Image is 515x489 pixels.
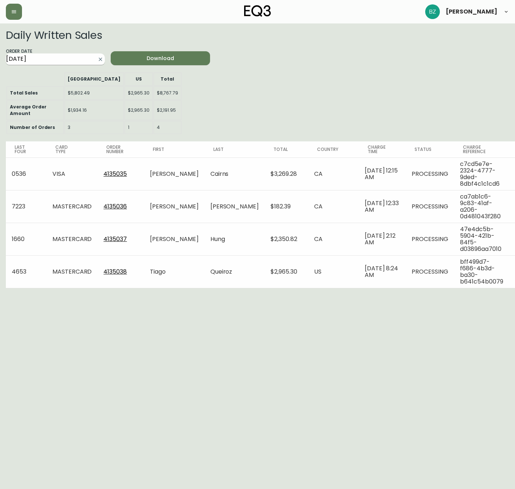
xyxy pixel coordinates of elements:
input: mm/dd/yyyy [6,53,93,65]
th: Last Four [6,141,47,158]
a: 4135036 [103,202,127,211]
td: Cairns [205,158,265,190]
td: $182.39 [265,190,308,223]
td: 47e4dc5b-5904-421b-84f5-d03896aa7010 [454,223,509,255]
td: [PERSON_NAME] [144,158,204,190]
a: 4135035 [103,170,127,178]
td: $8,767.79 [154,86,181,100]
td: US [308,255,359,288]
th: Order Number [98,141,144,158]
td: Queiroz [205,255,265,288]
td: [DATE] 8:24 AM [359,255,406,288]
td: $2,191.95 [154,100,181,120]
td: MASTERCARD [47,255,98,288]
td: [DATE] 12:33 AM [359,190,406,223]
b: Total Sales [10,90,38,96]
th: [GEOGRAPHIC_DATA] [65,73,124,86]
td: c7cd5e7e-2324-4777-9ded-8dbf4c1c1cd6 [454,158,509,190]
td: 1660 [6,223,47,255]
td: VISA [47,158,98,190]
td: 4 [154,121,181,134]
b: Average Order Amount [10,104,46,116]
th: Charge Reference [454,141,509,158]
th: US [125,73,153,86]
th: Card Type [47,141,98,158]
img: 603957c962080f772e6770b96f84fb5c [425,4,440,19]
th: Country [308,141,359,158]
th: Status [406,141,454,158]
td: CA [308,158,359,190]
td: 0536 [6,158,47,190]
td: PROCESSING [406,158,454,190]
button: Download [111,51,210,65]
td: CA [308,190,359,223]
h2: Daily Written Sales [6,29,315,41]
td: $1,934.16 [65,100,124,120]
td: 7223 [6,190,47,223]
td: [PERSON_NAME] [144,190,204,223]
td: 1 [125,121,153,134]
td: $3,269.28 [265,158,308,190]
td: PROCESSING [406,223,454,255]
td: [DATE] 2:12 AM [359,223,406,255]
img: logo [244,5,271,17]
b: Number of Orders [10,124,55,130]
td: Hung [205,223,265,255]
th: Total [154,73,181,86]
th: Charge Time [359,141,406,158]
td: MASTERCARD [47,223,98,255]
td: PROCESSING [406,255,454,288]
a: 4135038 [103,267,127,276]
td: [DATE] 12:15 AM [359,158,406,190]
span: [PERSON_NAME] [446,9,497,15]
td: MASTERCARD [47,190,98,223]
td: [PERSON_NAME] [205,190,265,223]
span: Download [117,54,204,63]
td: PROCESSING [406,190,454,223]
td: $2,965.30 [265,255,308,288]
td: Tiago [144,255,204,288]
td: $2,965.30 [125,86,153,100]
td: $2,965.30 [125,100,153,120]
a: 4135037 [103,235,127,243]
td: CA [308,223,359,255]
td: [PERSON_NAME] [144,223,204,255]
th: Total [265,141,308,158]
td: 4653 [6,255,47,288]
td: $2,350.82 [265,223,308,255]
th: First [144,141,204,158]
td: 3 [65,121,124,134]
th: Last [205,141,265,158]
td: ca7ab1c6-9c83-41af-a206-0d481043f280 [454,190,509,223]
td: $5,802.49 [65,86,124,100]
td: bff499d7-f686-4b3d-ba30-b641c54b0079 [454,255,509,288]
